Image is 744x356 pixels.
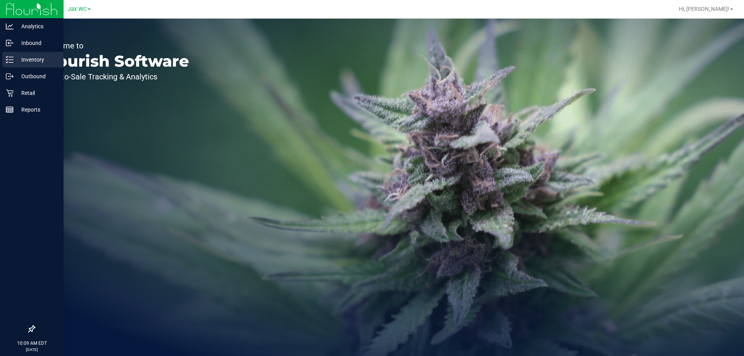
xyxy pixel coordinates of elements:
p: Outbound [14,72,60,81]
p: Analytics [14,22,60,31]
span: Hi, [PERSON_NAME]! [679,6,729,12]
inline-svg: Inbound [6,39,14,47]
p: Seed-to-Sale Tracking & Analytics [42,73,189,81]
p: Inventory [14,55,60,64]
p: Retail [14,88,60,98]
span: Jax WC [68,6,87,12]
inline-svg: Retail [6,89,14,97]
p: Reports [14,105,60,114]
inline-svg: Inventory [6,56,14,64]
p: Flourish Software [42,53,189,69]
p: Inbound [14,38,60,48]
p: 10:09 AM EDT [3,340,60,347]
p: [DATE] [3,347,60,353]
p: Welcome to [42,42,189,50]
inline-svg: Outbound [6,72,14,80]
inline-svg: Analytics [6,22,14,30]
inline-svg: Reports [6,106,14,114]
